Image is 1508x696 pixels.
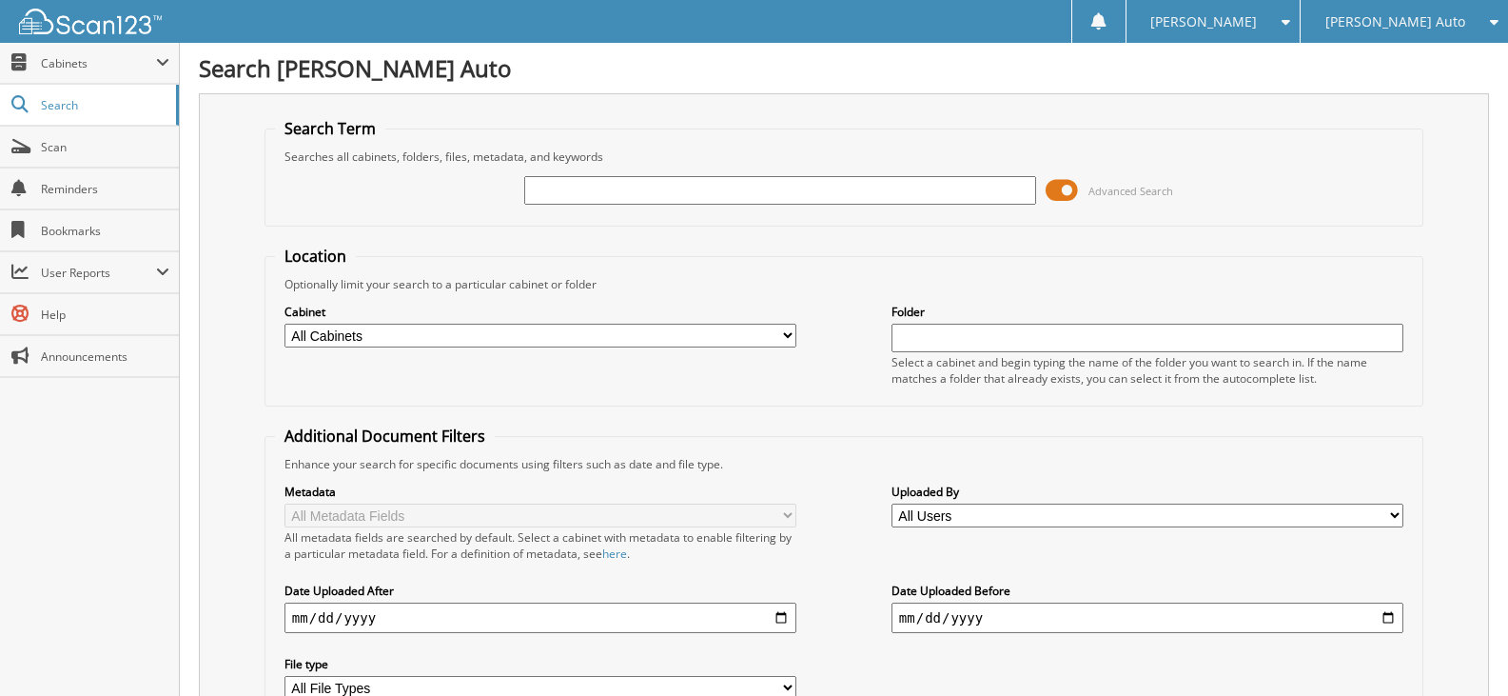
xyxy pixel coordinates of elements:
span: [PERSON_NAME] Auto [1325,16,1465,28]
a: here [602,546,627,562]
label: Uploaded By [891,484,1403,500]
div: Enhance your search for specific documents using filters such as date and file type. [275,456,1413,472]
span: Bookmarks [41,223,169,239]
legend: Location [275,246,356,267]
label: Date Uploaded After [284,583,796,599]
span: Scan [41,139,169,155]
input: end [891,603,1403,633]
input: start [284,603,796,633]
iframe: Chat Widget [1413,605,1508,696]
span: Help [41,307,169,323]
label: Cabinet [284,304,796,320]
label: File type [284,656,796,672]
span: Reminders [41,181,169,197]
div: Searches all cabinets, folders, files, metadata, and keywords [275,149,1413,165]
label: Date Uploaded Before [891,583,1403,599]
span: [PERSON_NAME] [1150,16,1257,28]
img: scan123-logo-white.svg [19,9,162,34]
div: Optionally limit your search to a particular cabinet or folder [275,276,1413,292]
label: Metadata [284,484,796,500]
div: All metadata fields are searched by default. Select a cabinet with metadata to enable filtering b... [284,529,796,562]
span: Cabinets [41,55,156,71]
span: Announcements [41,348,169,365]
span: Search [41,97,166,113]
h1: Search [PERSON_NAME] Auto [199,52,1489,84]
legend: Search Term [275,118,385,139]
div: Select a cabinet and begin typing the name of the folder you want to search in. If the name match... [891,354,1403,387]
legend: Additional Document Filters [275,426,495,447]
span: User Reports [41,265,156,281]
label: Folder [891,304,1403,320]
span: Advanced Search [1088,184,1173,198]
